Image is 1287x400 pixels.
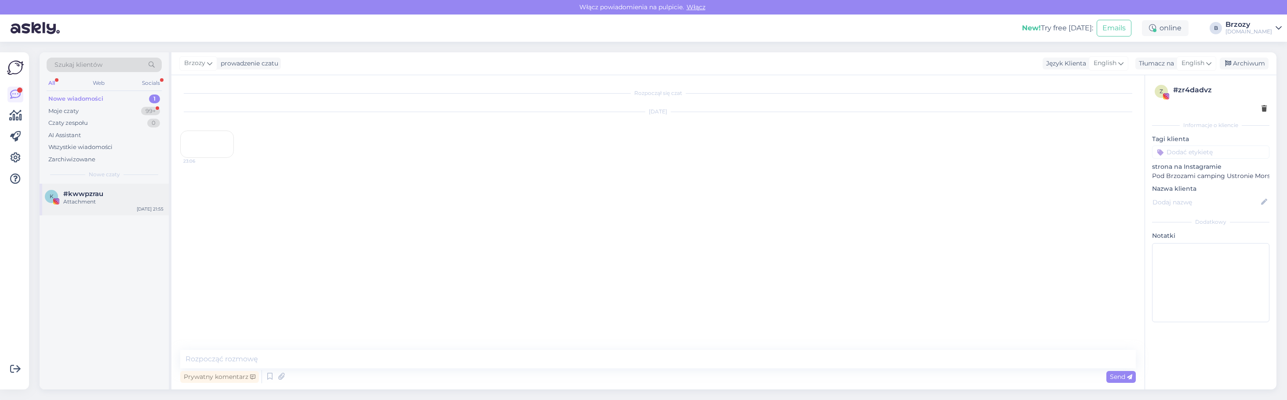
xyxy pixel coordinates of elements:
b: New! [1022,24,1041,32]
button: Emails [1097,20,1131,36]
div: Socials [140,77,162,89]
div: prowadzenie czatu [217,59,278,68]
p: strona na Instagramie [1152,162,1269,171]
div: # zr4dadvz [1173,85,1267,95]
div: Informacje o kliencie [1152,121,1269,129]
div: Zarchiwizowane [48,155,95,164]
a: Brzozy[DOMAIN_NAME] [1225,21,1282,35]
div: 0 [147,119,160,127]
p: Notatki [1152,231,1269,240]
span: Send [1110,373,1132,381]
span: English [1094,58,1116,68]
div: Moje czaty [48,107,79,116]
p: Tagi klienta [1152,135,1269,144]
input: Dodać etykietę [1152,145,1269,159]
div: Prywatny komentarz [180,371,259,383]
div: Wszystkie wiadomości [48,143,113,152]
div: Attachment [63,198,164,206]
span: #kwwpzrau [63,190,103,198]
div: Try free [DATE]: [1022,23,1093,33]
div: B [1210,22,1222,34]
p: Pod Brzozami camping Ustronie Morskie [1152,171,1269,181]
div: Archiwum [1220,58,1269,69]
span: Nowe czaty [89,171,120,178]
span: Włącz [684,3,708,11]
div: Web [91,77,106,89]
div: Czaty zespołu [48,119,88,127]
div: online [1142,20,1189,36]
div: Rozpoczął się czat [180,89,1136,97]
span: English [1182,58,1204,68]
span: k [50,193,54,200]
img: Askly Logo [7,59,24,76]
div: 99+ [141,107,160,116]
div: Tłumacz na [1135,59,1174,68]
div: [DOMAIN_NAME] [1225,28,1272,35]
div: Brzozy [1225,21,1272,28]
div: [DATE] [180,108,1136,116]
p: Nazwa klienta [1152,184,1269,193]
span: Brzozy [184,58,205,68]
span: Szukaj klientów [55,60,102,69]
div: [DATE] 21:55 [137,206,164,212]
div: 1 [149,95,160,103]
div: Nowe wiadomości [48,95,103,103]
div: Język Klienta [1043,59,1086,68]
input: Dodaj nazwę [1152,197,1259,207]
div: All [47,77,57,89]
span: 23:06 [183,158,216,164]
div: AI Assistant [48,131,81,140]
div: Dodatkowy [1152,218,1269,226]
span: z [1160,88,1163,95]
